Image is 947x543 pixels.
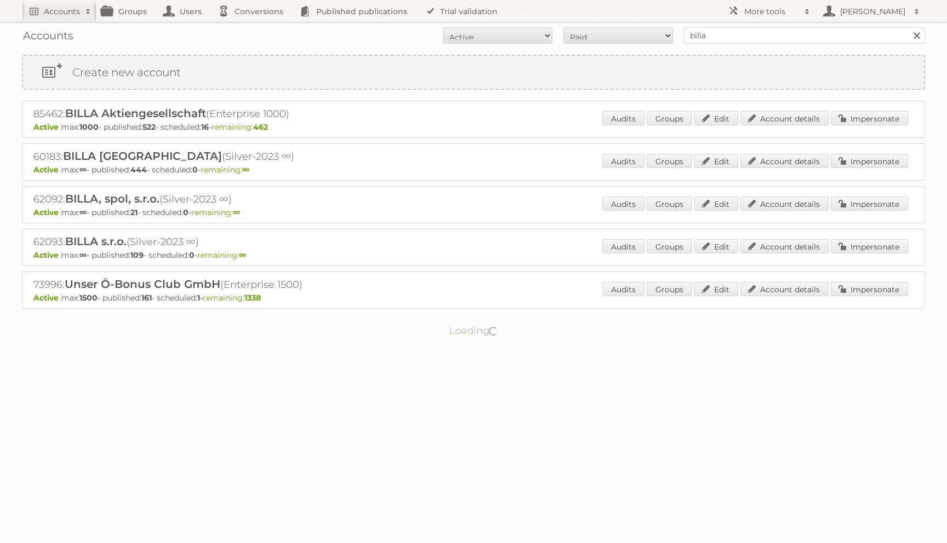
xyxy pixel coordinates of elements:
[65,107,206,120] span: BILLA Aktiengesellschaft
[183,207,189,217] strong: 0
[831,197,908,211] a: Impersonate
[831,154,908,168] a: Impersonate
[740,197,829,211] a: Account details
[33,122,914,132] p: max: - published: - scheduled: -
[33,165,914,175] p: max: - published: - scheduled: -
[740,111,829,125] a: Account details
[189,250,195,260] strong: 0
[744,6,799,17] h2: More tools
[33,250,914,260] p: max: - published: - scheduled: -
[33,235,417,249] h2: 62093: (Silver-2023 ∞)
[192,165,198,175] strong: 0
[203,293,261,303] span: remaining:
[694,282,738,296] a: Edit
[694,197,738,211] a: Edit
[414,320,533,342] p: Loading
[694,154,738,168] a: Edit
[831,111,908,125] a: Impersonate
[602,239,644,253] a: Audits
[33,293,914,303] p: max: - published: - scheduled: -
[65,235,127,248] span: BILLA s.r.o.
[33,122,61,132] span: Active
[647,111,692,125] a: Groups
[33,207,914,217] p: max: - published: - scheduled: -
[740,239,829,253] a: Account details
[602,197,644,211] a: Audits
[33,250,61,260] span: Active
[191,207,240,217] span: remaining:
[79,293,98,303] strong: 1500
[33,278,417,292] h2: 73996: (Enterprise 1500)
[831,282,908,296] a: Impersonate
[694,239,738,253] a: Edit
[197,293,200,303] strong: 1
[79,207,87,217] strong: ∞
[233,207,240,217] strong: ∞
[130,250,144,260] strong: 109
[79,165,87,175] strong: ∞
[79,122,99,132] strong: 1000
[33,192,417,206] h2: 62092: (Silver-2023 ∞)
[244,293,261,303] strong: 1338
[740,282,829,296] a: Account details
[647,282,692,296] a: Groups
[33,165,61,175] span: Active
[201,122,209,132] strong: 16
[33,149,417,164] h2: 60183: (Silver-2023 ∞)
[130,207,138,217] strong: 21
[142,122,156,132] strong: 522
[23,56,924,89] a: Create new account
[253,122,268,132] strong: 462
[65,278,220,291] span: Unser Ö-Bonus Club GmbH
[242,165,249,175] strong: ∞
[740,154,829,168] a: Account details
[647,239,692,253] a: Groups
[65,192,159,205] span: BILLA, spol, s.r.o.
[694,111,738,125] a: Edit
[602,111,644,125] a: Audits
[33,207,61,217] span: Active
[647,197,692,211] a: Groups
[33,107,417,121] h2: 85462: (Enterprise 1000)
[79,250,87,260] strong: ∞
[130,165,147,175] strong: 444
[602,282,644,296] a: Audits
[201,165,249,175] span: remaining:
[831,239,908,253] a: Impersonate
[33,293,61,303] span: Active
[141,293,152,303] strong: 161
[212,122,268,132] span: remaining:
[239,250,246,260] strong: ∞
[197,250,246,260] span: remaining:
[602,154,644,168] a: Audits
[647,154,692,168] a: Groups
[837,6,909,17] h2: [PERSON_NAME]
[63,149,222,163] span: BILLA [GEOGRAPHIC_DATA]
[44,6,80,17] h2: Accounts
